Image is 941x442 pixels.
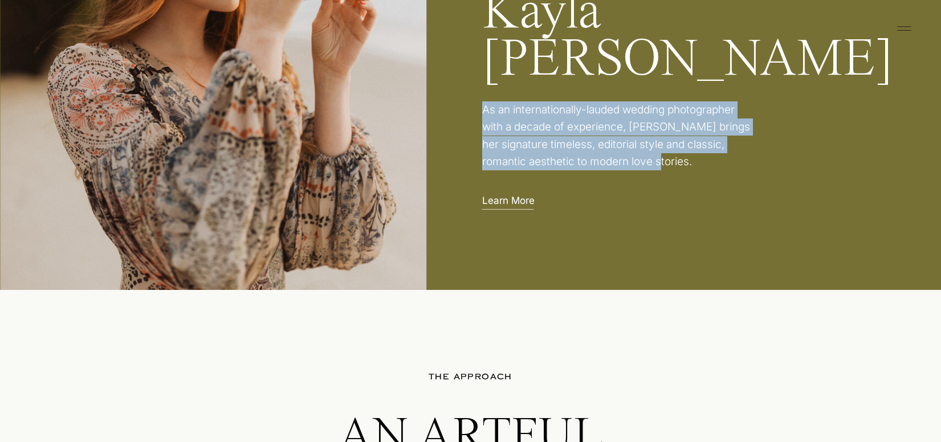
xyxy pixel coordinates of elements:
a: Learn More [482,194,540,206]
p: The approach [408,371,534,387]
p: As an internationally-lauded wedding photographer with a decade of experience, [PERSON_NAME] brin... [482,101,756,173]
